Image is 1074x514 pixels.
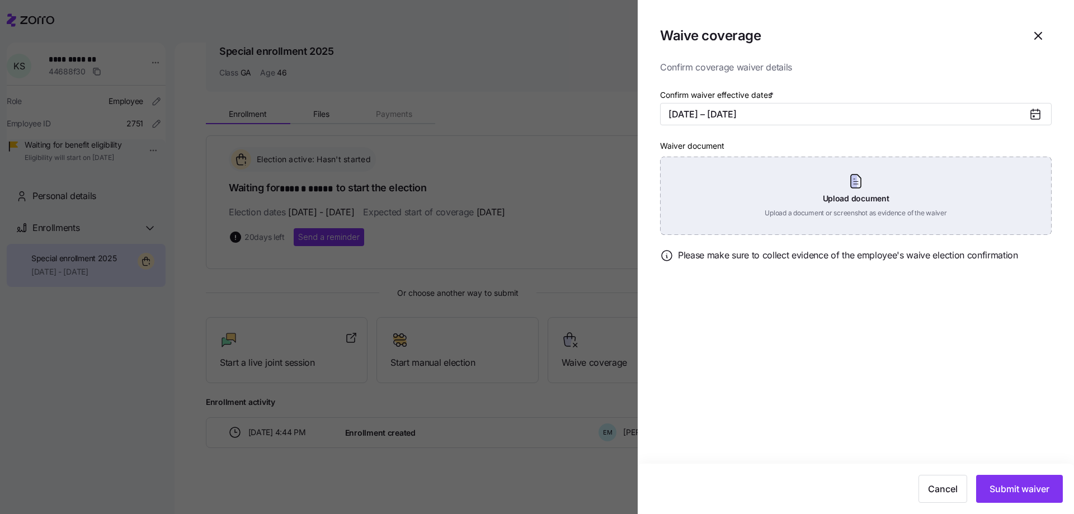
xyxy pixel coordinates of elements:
label: Confirm waiver effective dates [660,89,776,101]
span: Cancel [928,482,958,496]
span: Submit waiver [990,482,1049,496]
button: [DATE] – [DATE] [660,103,1052,125]
button: Submit waiver [976,475,1063,503]
h1: Waive coverage [660,27,761,44]
span: Please make sure to collect evidence of the employee's waive election confirmation [678,248,1018,262]
button: Cancel [918,475,967,503]
label: Waiver document [660,140,724,152]
span: Confirm coverage waiver details [660,60,1052,74]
